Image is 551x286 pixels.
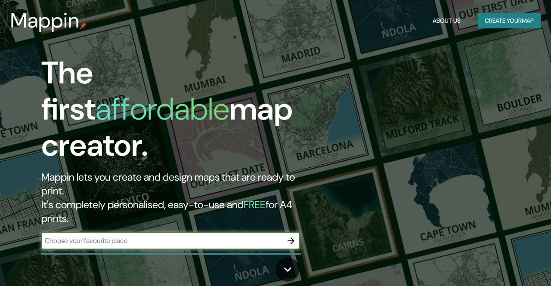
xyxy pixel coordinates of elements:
[41,55,317,170] h1: The first map creator.
[80,22,87,29] img: mappin-pin
[244,198,266,211] h5: FREE
[96,89,229,129] h1: affordable
[10,9,80,33] h3: Mappin
[41,236,282,246] input: Choose your favourite place
[429,13,464,29] button: About Us
[478,13,541,29] button: Create yourmap
[41,170,317,225] h2: Mappin lets you create and design maps that are ready to print. It's completely personalised, eas...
